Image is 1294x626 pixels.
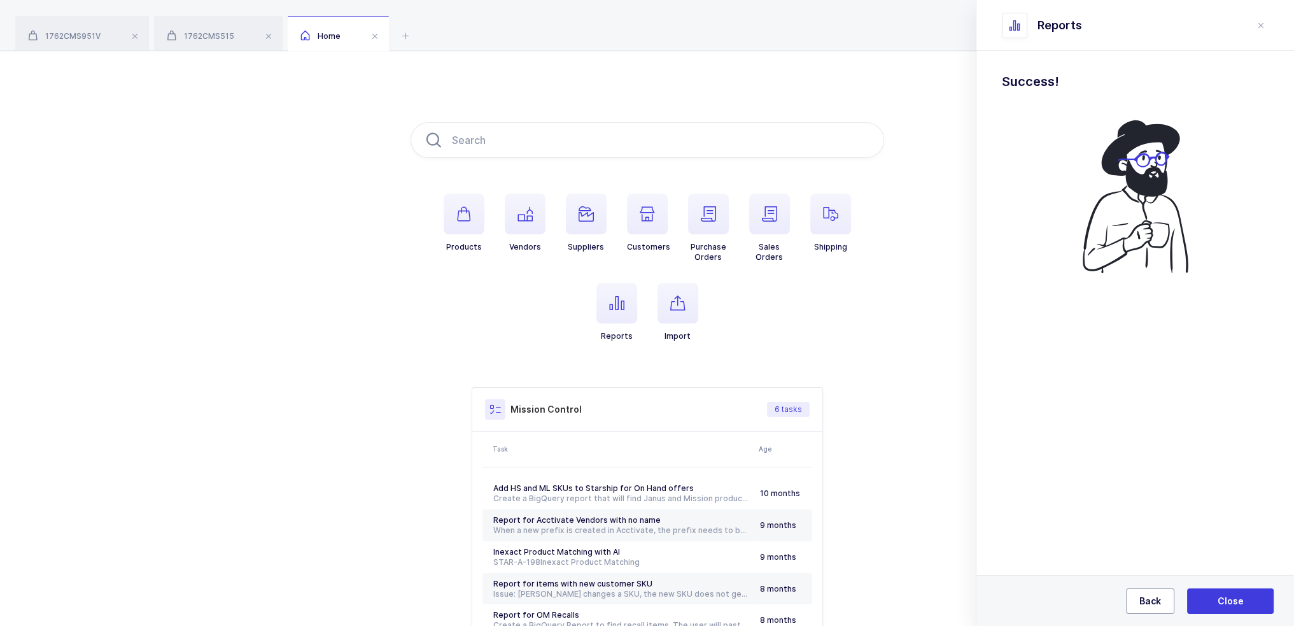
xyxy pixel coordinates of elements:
button: SalesOrders [749,194,790,262]
div: Inexact Product Matching [493,557,750,567]
button: Back [1126,588,1174,614]
button: Reports [596,283,637,341]
a: STAR-A-198 [493,557,540,567]
span: Report for items with new customer SKU [493,579,652,588]
button: Close [1187,588,1274,614]
h3: Mission Control [510,403,582,416]
span: Close [1218,595,1244,608]
span: 6 tasks [775,404,802,415]
span: 8 months [760,615,796,625]
button: Shipping [810,194,851,252]
span: Back [1139,595,1161,608]
div: Create a BigQuery report that will find Janus and Mission products that do not have a HS or ML SK... [493,494,750,504]
span: 1762CMS515 [167,31,234,41]
span: 8 months [760,584,796,594]
button: Suppliers [566,194,607,252]
span: 9 months [760,520,796,530]
button: PurchaseOrders [688,194,729,262]
div: Age [759,444,808,454]
span: Add HS and ML SKUs to Starship for On Hand offers [493,483,694,493]
button: close drawer [1253,18,1269,33]
span: 1762CMS951V [28,31,101,41]
span: 10 months [760,488,800,498]
span: Report for Acctivate Vendors with no name [493,515,661,525]
div: Issue: [PERSON_NAME] changes a SKU, the new SKU does not get matched to the Janus product as it's... [493,589,750,599]
input: Search [411,122,884,158]
span: 9 months [760,552,796,562]
div: When a new prefix is created in Acctivate, the prefix needs to be merged with an existing vendor ... [493,525,750,536]
span: Inexact Product Matching with AI [493,547,620,557]
div: Task [493,444,751,454]
span: Home [300,31,341,41]
img: coffee.svg [1064,112,1207,280]
button: Import [658,283,698,341]
span: Report for OM Recalls [493,610,579,620]
button: Products [444,194,484,252]
span: Reports [1037,18,1082,33]
button: Customers [627,194,670,252]
button: Vendors [505,194,545,252]
h1: Success! [1002,71,1269,92]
